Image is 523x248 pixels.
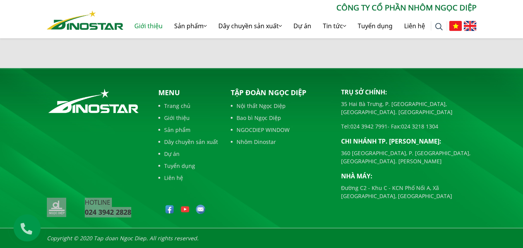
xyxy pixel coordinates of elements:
[341,149,477,165] p: 360 [GEOGRAPHIC_DATA], P. [GEOGRAPHIC_DATA], [GEOGRAPHIC_DATA]. [PERSON_NAME]
[449,21,462,31] img: Tiếng Việt
[47,87,140,115] img: logo_footer
[158,126,218,134] a: Sản phẩm
[231,138,329,146] a: Nhôm Dinostar
[341,184,477,200] p: Đường C2 - Khu C - KCN Phố Nối A, Xã [GEOGRAPHIC_DATA], [GEOGRAPHIC_DATA]
[341,122,477,130] p: Tel: - Fax:
[401,123,438,130] a: 024 3218 1304
[85,207,131,217] a: 024 3942 2828
[435,23,443,31] img: search
[158,87,218,98] p: Menu
[158,114,218,122] a: Giới thiệu
[213,14,288,38] a: Dây chuyền sản xuất
[288,14,317,38] a: Dự án
[352,14,398,38] a: Tuyển dụng
[129,14,168,38] a: Giới thiệu
[123,2,477,14] p: CÔNG TY CỔ PHẦN NHÔM NGỌC DIỆP
[464,21,477,31] img: English
[350,123,388,130] a: 024 3942 7991
[47,10,123,30] img: Nhôm Dinostar
[47,198,66,217] img: logo_nd_footer
[158,102,218,110] a: Trang chủ
[231,114,329,122] a: Bao bì Ngọc Diệp
[341,137,477,146] p: Chi nhánh TP. [PERSON_NAME]:
[85,198,131,207] p: hotline
[158,162,218,170] a: Tuyển dụng
[231,102,329,110] a: Nội thất Ngọc Diệp
[341,171,477,181] p: Nhà máy:
[168,14,213,38] a: Sản phẩm
[158,150,218,158] a: Dự án
[231,126,329,134] a: NGOCDIEP WINDOW
[158,138,218,146] a: Dây chuyền sản xuất
[398,14,431,38] a: Liên hệ
[231,87,329,98] p: Tập đoàn Ngọc Diệp
[341,87,477,97] p: Trụ sở chính:
[47,234,199,242] i: Copyright © 2020 Tap doan Ngoc Diep. All rights reserved.
[341,100,477,116] p: 35 Hai Bà Trưng, P. [GEOGRAPHIC_DATA], [GEOGRAPHIC_DATA]. [GEOGRAPHIC_DATA]
[158,174,218,182] a: Liên hệ
[317,14,352,38] a: Tin tức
